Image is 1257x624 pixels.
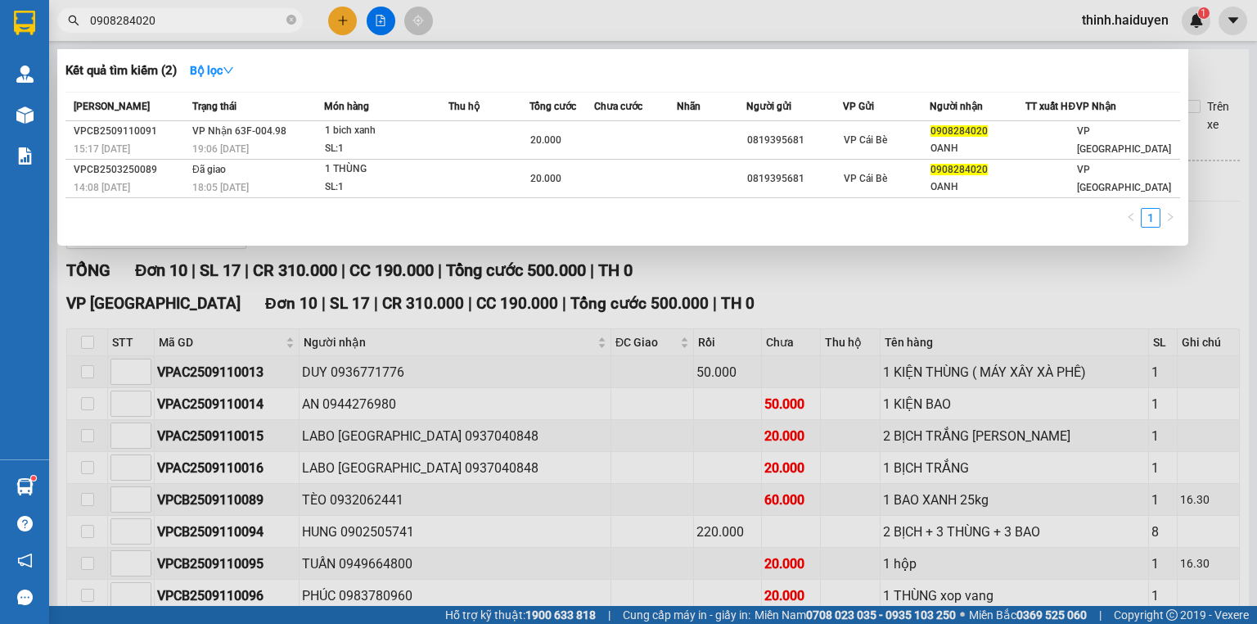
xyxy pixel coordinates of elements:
[843,101,874,112] span: VP Gửi
[17,516,33,531] span: question-circle
[74,143,130,155] span: 15:17 [DATE]
[930,101,983,112] span: Người nhận
[844,134,887,146] span: VP Cái Bè
[1142,209,1160,227] a: 1
[177,57,247,84] button: Bộ lọcdown
[930,125,988,137] span: 0908284020
[1025,101,1075,112] span: TT xuất HĐ
[192,101,237,112] span: Trạng thái
[1165,212,1175,222] span: right
[844,173,887,184] span: VP Cái Bè
[448,101,480,112] span: Thu hộ
[747,132,842,149] div: 0819395681
[90,11,283,29] input: Tìm tên, số ĐT hoặc mã đơn
[190,64,234,77] strong: Bộ lọc
[223,65,234,76] span: down
[930,140,1025,157] div: OANH
[1160,208,1180,228] button: right
[17,553,33,568] span: notification
[74,161,187,179] div: VPCB2503250089
[68,15,79,26] span: search
[74,101,150,112] span: [PERSON_NAME]
[16,66,34,83] img: warehouse-icon
[1126,212,1136,222] span: left
[325,179,448,197] div: SL: 1
[286,15,296,25] span: close-circle
[192,164,226,175] span: Đã giao
[530,173,561,184] span: 20.000
[16,106,34,124] img: warehouse-icon
[16,147,34,165] img: solution-icon
[74,182,130,193] span: 14:08 [DATE]
[14,11,35,35] img: logo-vxr
[930,164,988,175] span: 0908284020
[17,590,33,605] span: message
[677,101,701,112] span: Nhãn
[1077,125,1171,155] span: VP [GEOGRAPHIC_DATA]
[16,478,34,495] img: warehouse-icon
[529,101,576,112] span: Tổng cước
[325,140,448,158] div: SL: 1
[325,161,448,179] div: 1 THÙNG
[286,13,296,29] span: close-circle
[31,476,36,481] sup: 1
[74,123,187,140] div: VPCB2509110091
[1121,208,1141,228] button: left
[192,182,249,193] span: 18:05 [DATE]
[746,101,791,112] span: Người gửi
[1077,164,1171,193] span: VP [GEOGRAPHIC_DATA]
[192,125,286,137] span: VP Nhận 63F-004.98
[1121,208,1141,228] li: Previous Page
[1076,101,1116,112] span: VP Nhận
[1141,208,1160,228] li: 1
[324,101,369,112] span: Món hàng
[192,143,249,155] span: 19:06 [DATE]
[530,134,561,146] span: 20.000
[930,179,1025,196] div: OANH
[1160,208,1180,228] li: Next Page
[325,122,448,140] div: 1 bich xanh
[65,62,177,79] h3: Kết quả tìm kiếm ( 2 )
[594,101,642,112] span: Chưa cước
[747,170,842,188] div: 0819395681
